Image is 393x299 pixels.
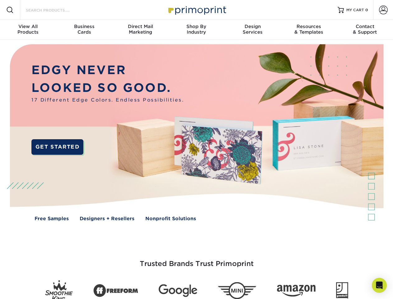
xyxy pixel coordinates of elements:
a: BusinessCards [56,20,112,40]
div: Open Intercom Messenger [372,278,387,293]
span: Design [225,24,281,29]
span: Resources [281,24,337,29]
a: DesignServices [225,20,281,40]
div: Marketing [112,24,168,35]
span: Shop By [168,24,224,29]
a: Contact& Support [337,20,393,40]
a: Shop ByIndustry [168,20,224,40]
img: Primoprint [166,3,228,17]
div: Cards [56,24,112,35]
a: Resources& Templates [281,20,337,40]
img: Amazon [277,285,316,297]
a: Free Samples [35,215,69,222]
img: Google [159,284,197,297]
span: Business [56,24,112,29]
a: GET STARTED [31,139,83,155]
input: SEARCH PRODUCTS..... [25,6,86,14]
iframe: Google Customer Reviews [2,280,53,297]
span: 0 [365,8,368,12]
span: Contact [337,24,393,29]
a: Nonprofit Solutions [145,215,196,222]
p: EDGY NEVER [31,61,184,79]
span: Direct Mail [112,24,168,29]
img: Goodwill [336,282,348,299]
span: 17 Different Edge Colors. Endless Possibilities. [31,97,184,104]
div: Industry [168,24,224,35]
div: & Templates [281,24,337,35]
h3: Trusted Brands Trust Primoprint [15,245,379,275]
div: Services [225,24,281,35]
div: & Support [337,24,393,35]
a: Designers + Resellers [80,215,134,222]
span: MY CART [346,7,364,13]
a: Direct MailMarketing [112,20,168,40]
p: LOOKED SO GOOD. [31,79,184,97]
